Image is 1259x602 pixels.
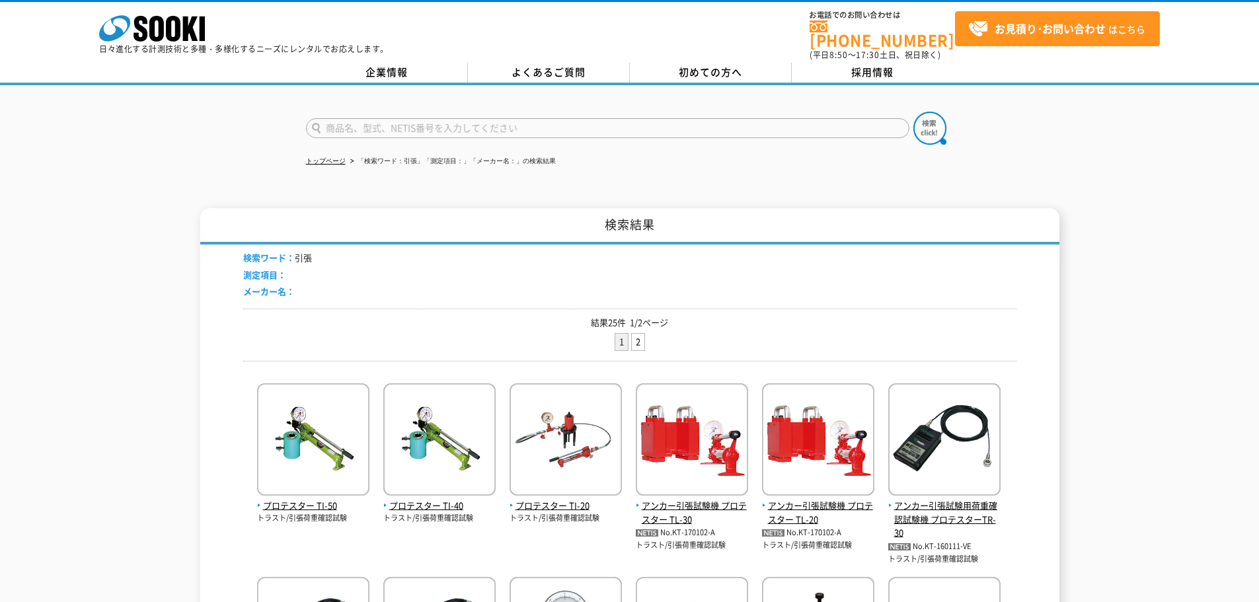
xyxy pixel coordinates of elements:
[306,63,468,83] a: 企業情報
[888,499,1001,540] span: アンカー引張試験用荷重確認試験機 プロテスターTR-30
[510,485,622,513] a: プロテスター TI-20
[636,499,748,527] span: アンカー引張試験機 プロテスター TL-30
[306,118,909,138] input: 商品名、型式、NETIS番号を入力してください
[383,513,496,524] p: トラスト/引張荷重確認試験
[632,334,644,350] a: 2
[636,526,748,540] p: No.KT-170102-A
[348,155,556,169] li: 「検索ワード：引張」「測定項目：」「メーカー名：」の検索結果
[99,45,389,53] p: 日々進化する計測技術と多種・多様化するニーズにレンタルでお応えします。
[679,65,742,79] span: 初めての方へ
[306,157,346,165] a: トップページ
[383,383,496,499] img: TI-40
[762,540,874,551] p: トラスト/引張荷重確認試験
[636,540,748,551] p: トラスト/引張荷重確認試験
[888,554,1001,565] p: トラスト/引張荷重確認試験
[468,63,630,83] a: よくあるご質問
[383,485,496,513] a: プロテスター TI-40
[510,499,622,513] span: プロテスター TI-20
[243,268,286,281] span: 測定項目：
[792,63,954,83] a: 採用情報
[510,513,622,524] p: トラスト/引張荷重確認試験
[810,20,955,48] a: [PHONE_NUMBER]
[383,499,496,513] span: プロテスター TI-40
[200,208,1059,245] h1: 検索結果
[257,513,369,524] p: トラスト/引張荷重確認試験
[243,285,295,297] span: メーカー名：
[243,316,1016,330] p: 結果25件 1/2ページ
[636,383,748,499] img: TL-30
[636,485,748,526] a: アンカー引張試験機 プロテスター TL-30
[829,49,848,61] span: 8:50
[257,485,369,513] a: プロテスター TI-50
[243,251,295,264] span: 検索ワード：
[762,383,874,499] img: TL-20
[510,383,622,499] img: TI-20
[630,63,792,83] a: 初めての方へ
[888,485,1001,540] a: アンカー引張試験用荷重確認試験機 プロテスターTR-30
[955,11,1160,46] a: お見積り･お問い合わせはこちら
[243,251,312,265] li: 引張
[762,526,874,540] p: No.KT-170102-A
[888,383,1001,499] img: プロテスターTR-30
[995,20,1106,36] strong: お見積り･お問い合わせ
[888,540,1001,554] p: No.KT-160111-VE
[257,383,369,499] img: TI-50
[762,485,874,526] a: アンカー引張試験機 プロテスター TL-20
[810,49,940,61] span: (平日 ～ 土日、祝日除く)
[913,112,946,145] img: btn_search.png
[856,49,880,61] span: 17:30
[615,333,629,351] li: 1
[257,499,369,513] span: プロテスター TI-50
[968,19,1145,39] span: はこちら
[762,499,874,527] span: アンカー引張試験機 プロテスター TL-20
[810,11,955,19] span: お電話でのお問い合わせは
